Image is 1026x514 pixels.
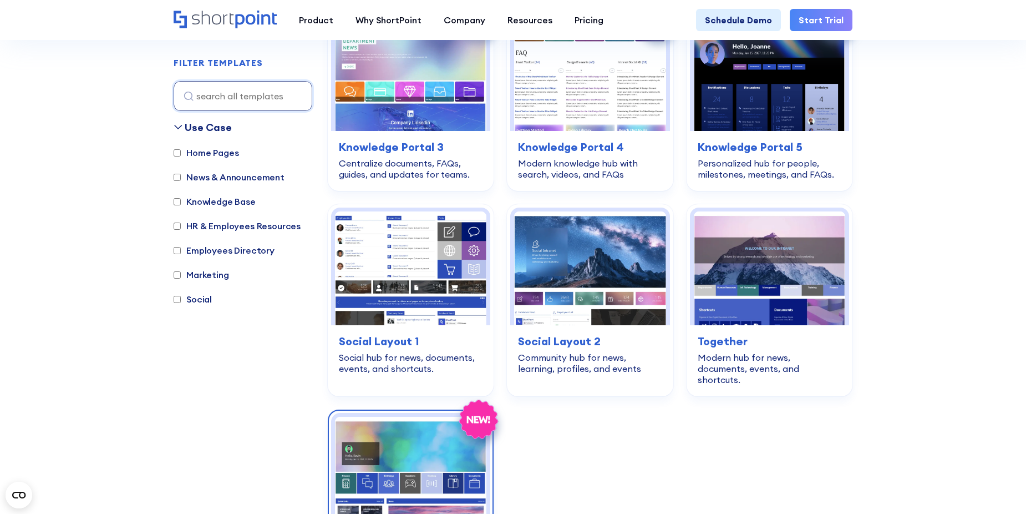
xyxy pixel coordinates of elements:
a: Product [288,9,344,31]
button: Open CMP widget [6,482,32,508]
a: Resources [496,9,563,31]
a: Start Trial [790,9,852,31]
div: Use Case [185,120,232,135]
label: Knowledge Base [174,195,256,208]
div: Company [444,13,485,27]
div: Why ShortPoint [355,13,421,27]
a: best SharePoint template for knowledge base: Centralize documents, FAQs, guides, and updates for ... [328,9,494,190]
input: Home Pages [174,149,181,157]
div: Pricing [575,13,603,27]
input: Employees Directory [174,247,181,254]
div: Resources [507,13,552,27]
a: Pricing [563,9,614,31]
div: Modern knowledge hub with search, videos, and FAQs [518,158,662,180]
a: SharePoint community site: Community hub for news, learning, profiles, and eventsSocial Layout 2C... [507,204,673,396]
img: best SharePoint template for knowledge base: Centralize documents, FAQs, guides, and updates for ... [335,17,486,130]
input: HR & Employees Resources [174,223,181,230]
input: Social [174,296,181,303]
a: SharePoint social intranet template: Social hub for news, documents, events, and shortcuts.Social... [328,204,494,396]
input: Knowledge Base [174,198,181,205]
label: News & Announcement [174,170,285,184]
a: sharepoint wiki template: Modern knowledge hub with search, videos, and FAQsKnowledge Portal 4Mod... [507,9,673,190]
div: Product [299,13,333,27]
a: Home [174,11,277,29]
h3: Together [698,333,841,350]
div: Community hub for news, learning, profiles, and events [518,352,662,374]
img: SharePoint community site: Community hub for news, learning, profiles, and events [514,211,666,325]
div: Personalized hub for people, milestones, meetings, and FAQs. [698,158,841,180]
input: News & Announcement [174,174,181,181]
input: Marketing [174,271,181,279]
label: Home Pages [174,146,238,159]
img: sharepoint wiki template: Modern knowledge hub with search, videos, and FAQs [514,17,666,130]
a: Intranet homepage template: Modern hub for news, documents, events, and shortcuts.TogetherModern ... [687,204,852,396]
label: Social [174,293,212,306]
a: Company [433,9,496,31]
img: SharePoint social intranet template: Social hub for news, documents, events, and shortcuts. [335,211,486,325]
label: Marketing [174,268,229,281]
h3: Social Layout 1 [339,333,482,350]
label: Employees Directory [174,244,275,257]
h3: Social Layout 2 [518,333,662,350]
img: Intranet homepage template: Modern hub for news, documents, events, and shortcuts. [694,211,845,325]
h3: Knowledge Portal 3 [339,139,482,155]
h2: FILTER TEMPLATES [174,58,263,68]
div: Modern hub for news, documents, events, and shortcuts. [698,352,841,385]
input: search all templates [174,81,312,111]
div: Centralize documents, FAQs, guides, and updates for teams. [339,158,482,180]
img: SharePoint profile page: Personalized hub for people, milestones, meetings, and FAQs. [694,17,845,130]
label: HR & Employees Resources [174,219,301,233]
a: Schedule Demo [696,9,781,31]
iframe: Chat Widget [971,461,1026,514]
a: SharePoint profile page: Personalized hub for people, milestones, meetings, and FAQs.Knowledge Po... [687,9,852,190]
a: Why ShortPoint [344,9,433,31]
div: Social hub for news, documents, events, and shortcuts. [339,352,482,374]
h3: Knowledge Portal 4 [518,139,662,155]
h3: Knowledge Portal 5 [698,139,841,155]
